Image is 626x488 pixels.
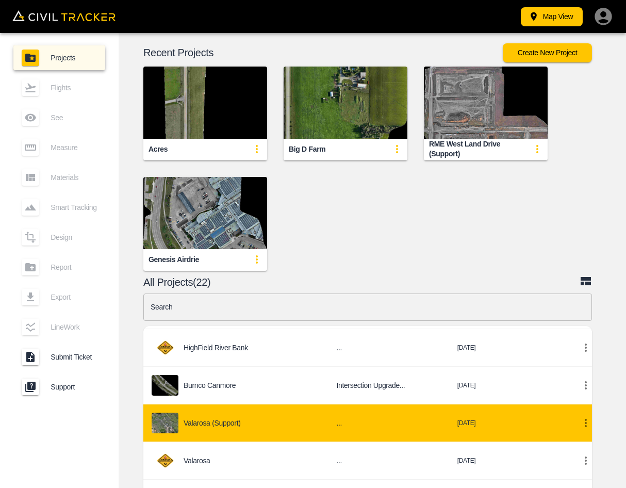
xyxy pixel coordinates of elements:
p: Valarosa [184,457,210,465]
a: Support [13,375,105,399]
img: project-image [152,450,178,471]
p: HighField River Bank [184,344,248,352]
td: [DATE] [449,404,568,442]
h6: ... [337,417,441,430]
button: Create New Project [503,43,592,62]
span: Projects [51,54,97,62]
img: project-image [152,413,178,433]
button: update-card-details [387,139,407,159]
img: project-image [152,337,178,358]
img: project-image [152,375,178,396]
span: Submit Ticket [51,353,97,361]
h6: ... [337,454,441,467]
img: Big D Farm [284,67,407,139]
img: RME West Land Drive (Support) [424,67,548,139]
p: Recent Projects [143,48,503,57]
img: Genesis Airdrie [143,177,267,249]
span: Support [51,383,97,391]
button: Map View [521,7,583,26]
a: Projects [13,45,105,70]
img: Civil Tracker [12,10,116,21]
img: Acres [143,67,267,139]
div: Genesis Airdrie [149,255,199,265]
button: update-card-details [527,139,548,159]
p: All Projects(22) [143,278,580,286]
button: update-card-details [246,249,267,270]
p: Burnco Canmore [184,381,236,389]
h6: ... [337,341,441,354]
div: Acres [149,144,168,154]
h6: Intersection Upgrade [337,379,441,392]
div: RME West Land Drive (Support) [429,139,527,158]
td: [DATE] [449,442,568,480]
button: update-card-details [246,139,267,159]
td: [DATE] [449,329,568,367]
td: [DATE] [449,367,568,404]
p: Valarosa (Support) [184,419,241,427]
div: Big D Farm [289,144,325,154]
a: Submit Ticket [13,345,105,369]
